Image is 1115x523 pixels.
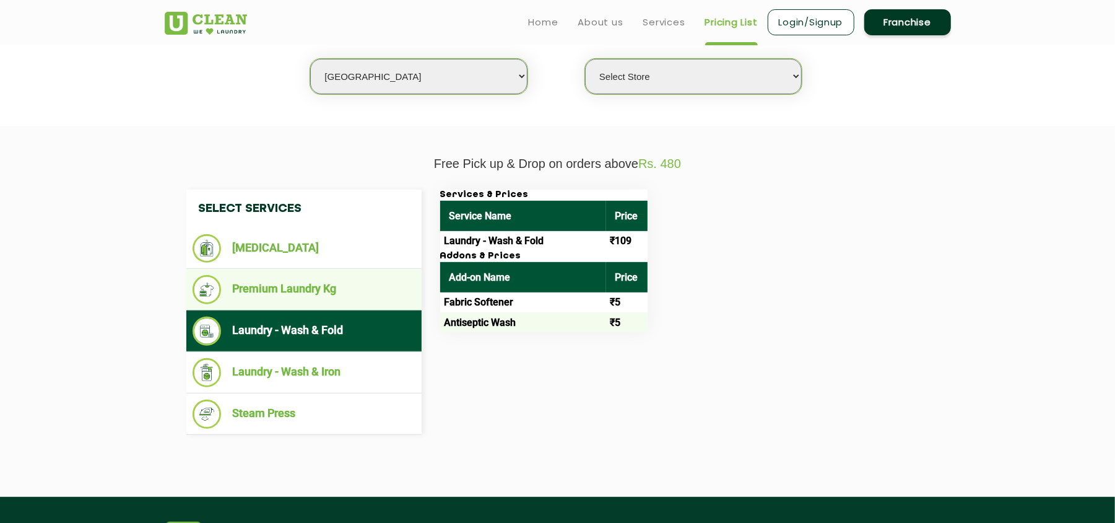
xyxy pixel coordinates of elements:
img: Premium Laundry Kg [193,275,222,304]
a: Pricing List [705,15,758,30]
li: Steam Press [193,400,415,429]
th: Add-on Name [440,262,606,292]
img: Dry Cleaning [193,234,222,263]
li: Laundry - Wash & Iron [193,358,415,387]
li: [MEDICAL_DATA] [193,234,415,263]
td: ₹109 [606,231,648,251]
a: Home [529,15,558,30]
li: Laundry - Wash & Fold [193,317,415,346]
td: Fabric Softener [440,292,606,312]
h3: Addons & Prices [440,251,648,262]
img: Laundry - Wash & Fold [193,317,222,346]
th: Service Name [440,201,606,231]
img: UClean Laundry and Dry Cleaning [165,12,247,35]
h3: Services & Prices [440,190,648,201]
a: Franchise [864,9,951,35]
p: Free Pick up & Drop on orders above [165,157,951,171]
h4: Select Services [186,190,422,228]
td: ₹5 [606,292,648,312]
img: Steam Press [193,400,222,429]
td: ₹5 [606,312,648,332]
a: About us [578,15,623,30]
img: Laundry - Wash & Iron [193,358,222,387]
th: Price [606,262,648,292]
span: Rs. 480 [638,157,681,170]
a: Services [643,15,685,30]
li: Premium Laundry Kg [193,275,415,304]
a: Login/Signup [768,9,854,35]
td: Laundry - Wash & Fold [440,231,606,251]
td: Antiseptic Wash [440,312,606,332]
th: Price [606,201,648,231]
